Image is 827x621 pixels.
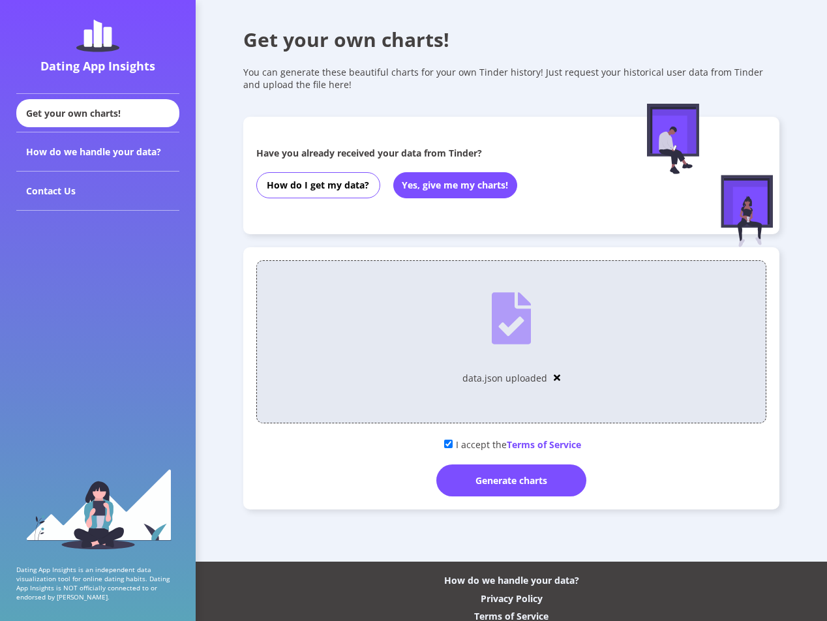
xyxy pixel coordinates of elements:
img: close-solid.cbe4567e.svg [554,373,560,382]
div: Contact Us [16,172,179,211]
img: dating-app-insights-logo.5abe6921.svg [76,20,119,52]
div: Dating App Insights [20,58,176,74]
img: female-figure-sitting.afd5d174.svg [721,175,773,247]
div: data.json uploaded [462,372,547,384]
div: How do we handle your data? [16,132,179,172]
button: Yes, give me my charts! [393,172,517,198]
img: sidebar_girl.91b9467e.svg [25,468,172,549]
div: You can generate these beautiful charts for your own Tinder history! Just request your historical... [243,66,780,91]
button: How do I get my data? [256,172,380,198]
div: Privacy Policy [481,592,543,605]
div: How do we handle your data? [444,574,579,586]
div: Have you already received your data from Tinder? [256,147,614,159]
img: male-figure-sitting.c9faa881.svg [647,104,699,174]
span: Terms of Service [507,438,581,451]
div: Generate charts [436,464,586,496]
div: Get your own charts! [243,26,780,53]
div: Get your own charts! [16,99,179,127]
div: I accept the [256,433,767,455]
img: file-uploaded.ea247aa8.svg [492,292,530,344]
p: Dating App Insights is an independent data visualization tool for online dating habits. Dating Ap... [16,565,179,601]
